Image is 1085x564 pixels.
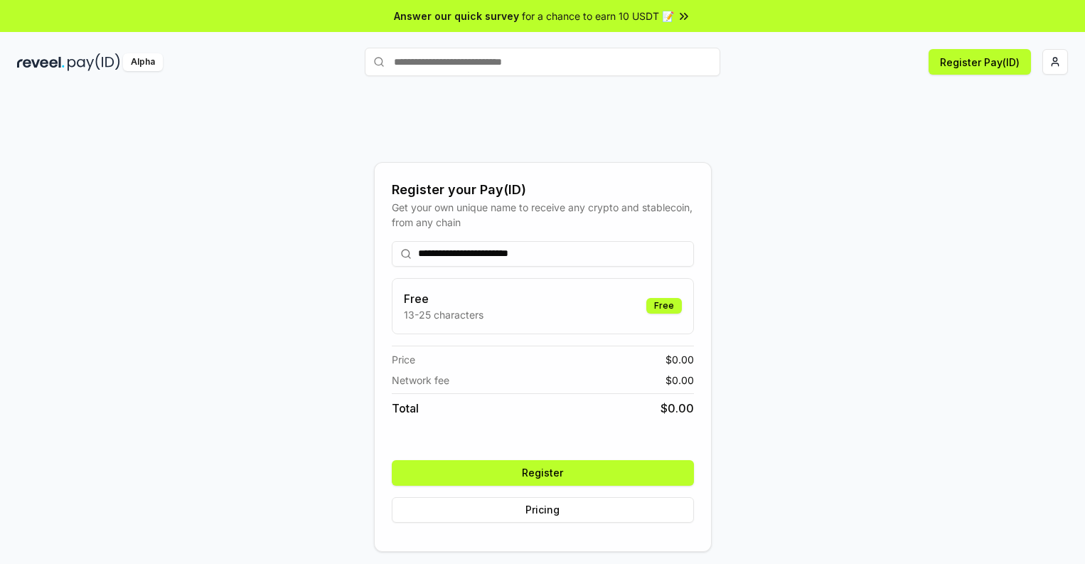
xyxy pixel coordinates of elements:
[646,298,682,314] div: Free
[392,200,694,230] div: Get your own unique name to receive any crypto and stablecoin, from any chain
[392,180,694,200] div: Register your Pay(ID)
[404,307,483,322] p: 13-25 characters
[666,373,694,388] span: $ 0.00
[404,290,483,307] h3: Free
[392,373,449,388] span: Network fee
[929,49,1031,75] button: Register Pay(ID)
[394,9,519,23] span: Answer our quick survey
[666,352,694,367] span: $ 0.00
[661,400,694,417] span: $ 0.00
[17,53,65,71] img: reveel_dark
[392,400,419,417] span: Total
[522,9,674,23] span: for a chance to earn 10 USDT 📝
[392,497,694,523] button: Pricing
[123,53,163,71] div: Alpha
[392,352,415,367] span: Price
[392,460,694,486] button: Register
[68,53,120,71] img: pay_id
